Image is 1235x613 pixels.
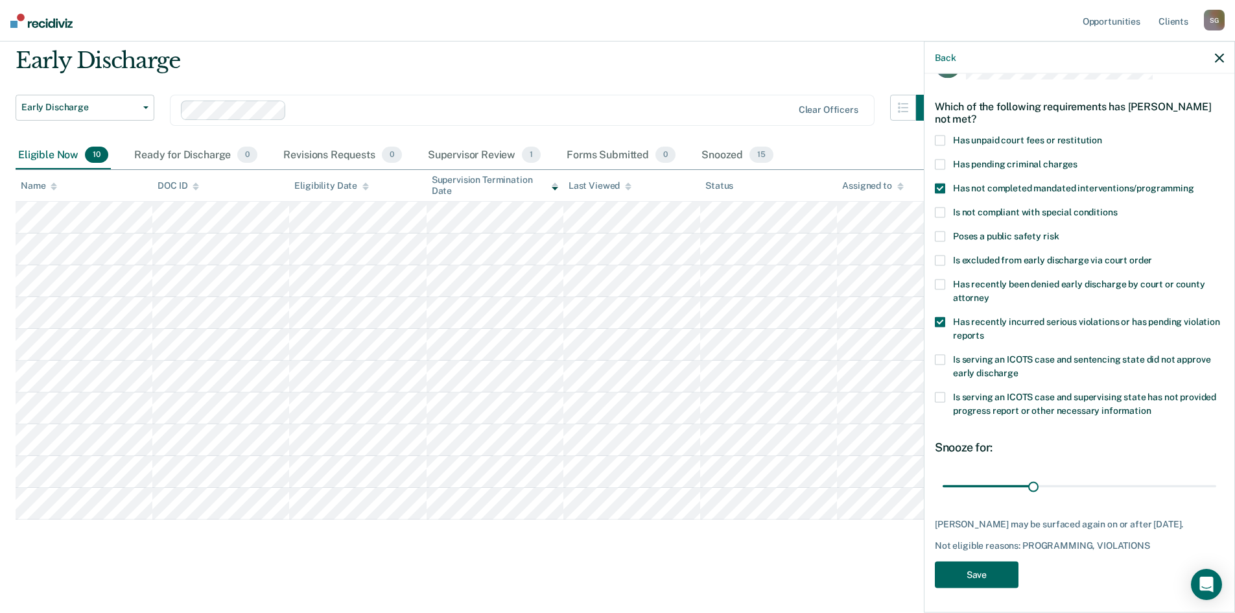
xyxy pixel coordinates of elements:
span: 15 [749,147,773,163]
div: Clear officers [799,104,858,115]
span: Poses a public safety risk [953,230,1059,241]
div: Supervision Termination Date [432,174,558,197]
div: Early Discharge [16,47,942,84]
div: Name [21,180,57,191]
span: Is excluded from early discharge via court order [953,254,1152,265]
span: Has recently incurred serious violations or has pending violation reports [953,316,1220,340]
div: DOC ID [158,180,199,191]
span: 10 [85,147,108,163]
span: Has pending criminal charges [953,158,1077,169]
button: Save [935,561,1018,588]
div: Eligibility Date [294,180,369,191]
span: Has unpaid court fees or restitution [953,134,1102,145]
span: 0 [655,147,676,163]
span: Is serving an ICOTS case and supervising state has not provided progress report or other necessar... [953,391,1216,415]
span: Has recently been denied early discharge by court or county attorney [953,278,1205,302]
div: Assigned to [842,180,903,191]
div: Open Intercom Messenger [1191,569,1222,600]
div: Snoozed [699,141,776,170]
span: Is not compliant with special conditions [953,206,1117,217]
div: Status [705,180,733,191]
span: 0 [237,147,257,163]
div: S G [1204,10,1225,30]
div: Which of the following requirements has [PERSON_NAME] not met? [935,90,1224,135]
div: [PERSON_NAME] may be surfaced again on or after [DATE]. [935,518,1224,529]
div: Not eligible reasons: PROGRAMMING, VIOLATIONS [935,540,1224,551]
span: Is serving an ICOTS case and sentencing state did not approve early discharge [953,354,1210,378]
span: 0 [382,147,402,163]
span: 1 [522,147,541,163]
div: Supervisor Review [425,141,544,170]
div: Revisions Requests [281,141,404,170]
span: Early Discharge [21,102,138,113]
div: Ready for Discharge [132,141,260,170]
div: Forms Submitted [564,141,678,170]
button: Back [935,52,956,63]
img: Recidiviz [10,14,73,28]
div: Snooze for: [935,440,1224,454]
div: Last Viewed [569,180,631,191]
div: Eligible Now [16,141,111,170]
span: Has not completed mandated interventions/programming [953,182,1194,193]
